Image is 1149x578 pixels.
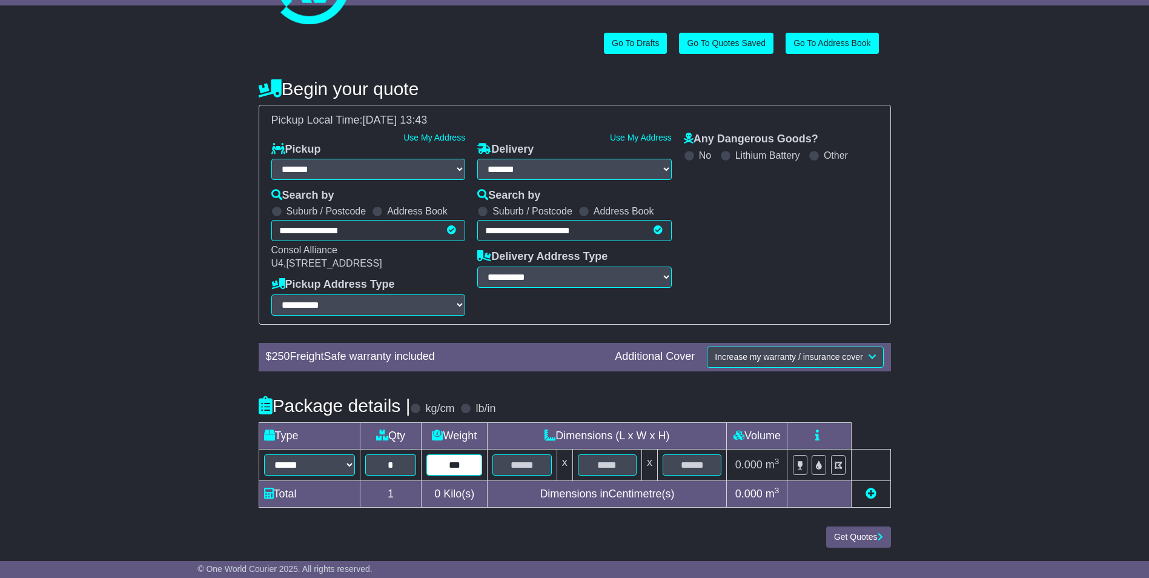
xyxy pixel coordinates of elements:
[271,189,334,202] label: Search by
[488,480,727,507] td: Dimensions in Centimetre(s)
[735,459,763,471] span: 0.000
[387,205,448,217] label: Address Book
[492,205,572,217] label: Suburb / Postcode
[363,114,428,126] span: [DATE] 13:43
[735,488,763,500] span: 0.000
[684,133,818,146] label: Any Dangerous Goods?
[679,33,773,54] a: Go To Quotes Saved
[699,150,711,161] label: No
[610,133,672,142] a: Use My Address
[488,422,727,449] td: Dimensions (L x W x H)
[259,422,360,449] td: Type
[422,480,488,507] td: Kilo(s)
[766,488,780,500] span: m
[707,347,883,368] button: Increase my warranty / insurance cover
[866,488,876,500] a: Add new item
[425,402,454,416] label: kg/cm
[271,258,382,268] span: U4,[STREET_ADDRESS]
[727,422,787,449] td: Volume
[259,480,360,507] td: Total
[477,143,534,156] label: Delivery
[786,33,878,54] a: Go To Address Book
[271,143,321,156] label: Pickup
[259,79,891,99] h4: Begin your quote
[766,459,780,471] span: m
[260,350,609,364] div: $ FreightSafe warranty included
[286,205,366,217] label: Suburb / Postcode
[642,449,658,480] td: x
[259,396,411,416] h4: Package details |
[775,457,780,466] sup: 3
[271,245,337,255] span: Consol Alliance
[197,564,373,574] span: © One World Courier 2025. All rights reserved.
[360,422,422,449] td: Qty
[477,189,540,202] label: Search by
[265,114,884,127] div: Pickup Local Time:
[609,350,701,364] div: Additional Cover
[422,422,488,449] td: Weight
[775,486,780,495] sup: 3
[735,150,800,161] label: Lithium Battery
[360,480,422,507] td: 1
[272,350,290,362] span: 250
[271,278,395,291] label: Pickup Address Type
[477,250,608,264] label: Delivery Address Type
[557,449,572,480] td: x
[434,488,440,500] span: 0
[604,33,667,54] a: Go To Drafts
[403,133,465,142] a: Use My Address
[715,352,863,362] span: Increase my warranty / insurance cover
[824,150,848,161] label: Other
[475,402,495,416] label: lb/in
[594,205,654,217] label: Address Book
[826,527,891,548] button: Get Quotes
